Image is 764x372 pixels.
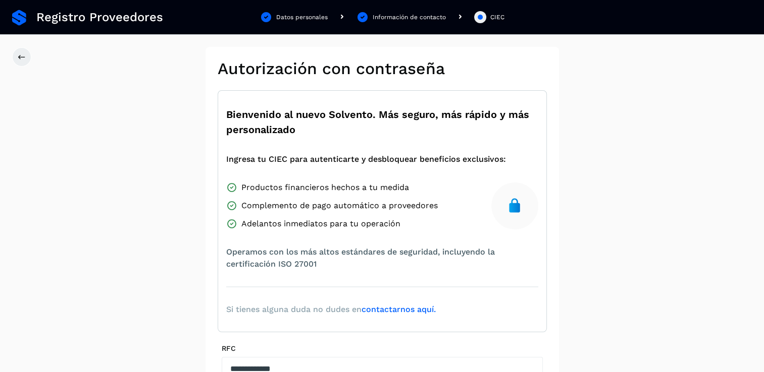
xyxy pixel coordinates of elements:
[226,246,538,270] span: Operamos con los más altos estándares de seguridad, incluyendo la certificación ISO 27001
[506,198,523,214] img: secure
[226,107,538,137] span: Bienvenido al nuevo Solvento. Más seguro, más rápido y más personalizado
[362,304,436,314] a: contactarnos aquí.
[241,218,400,230] span: Adelantos inmediatos para tu operación
[241,181,409,194] span: Productos financieros hechos a tu medida
[36,10,163,25] span: Registro Proveedores
[276,13,328,22] div: Datos personales
[373,13,446,22] div: Información de contacto
[226,303,436,316] span: Si tienes alguna duda no dudes en
[241,200,438,212] span: Complemento de pago automático a proveedores
[490,13,504,22] div: CIEC
[218,59,547,78] h2: Autorización con contraseña
[222,344,543,353] label: RFC
[226,153,506,165] span: Ingresa tu CIEC para autenticarte y desbloquear beneficios exclusivos:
